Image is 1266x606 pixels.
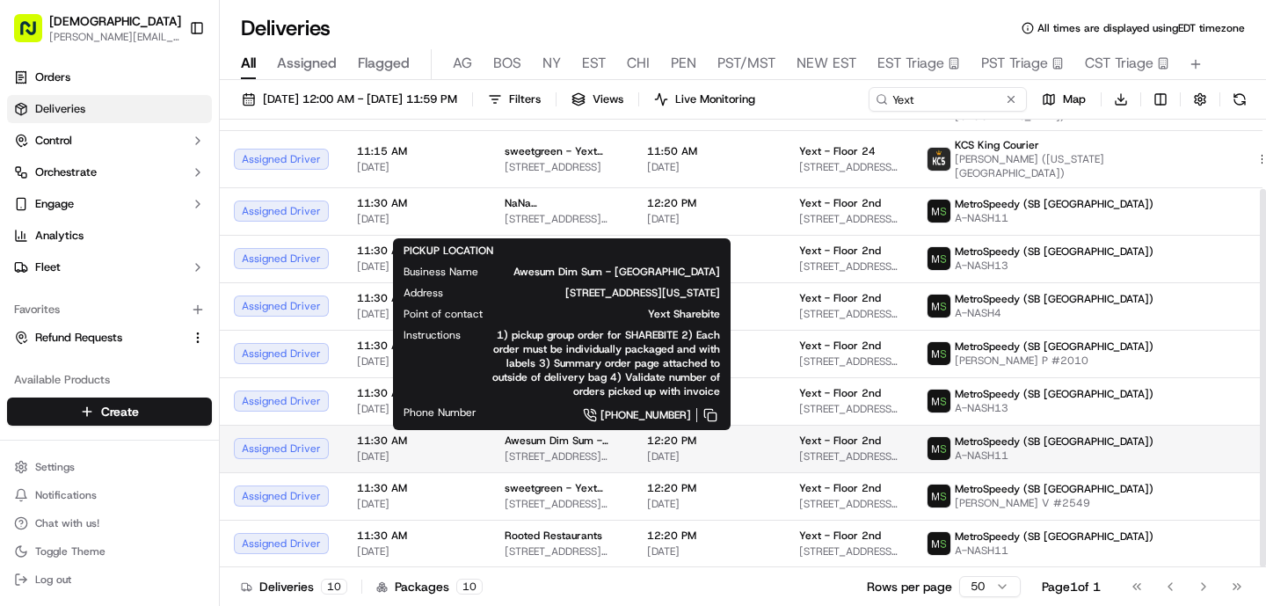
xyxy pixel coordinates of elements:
[376,578,483,595] div: Packages
[46,113,316,132] input: Got a question? Start typing here...
[564,87,631,112] button: Views
[928,485,950,507] img: metro_speed_logo.png
[7,455,212,479] button: Settings
[928,247,950,270] img: metro_speed_logo.png
[799,339,881,353] span: Yext - Floor 2nd
[7,539,212,564] button: Toggle Theme
[175,298,213,311] span: Pylon
[505,196,619,210] span: NaNa [GEOGRAPHIC_DATA]
[799,307,899,321] span: [STREET_ADDRESS][US_STATE]
[11,248,142,280] a: 📗Knowledge Base
[404,244,493,258] span: PICKUP LOCATION
[357,449,477,464] span: [DATE]
[357,529,477,543] span: 11:30 AM
[60,168,288,186] div: Start new chat
[799,196,881,210] span: Yext - Floor 2nd
[955,482,1153,496] span: MetroSpeedy (SB [GEOGRAPHIC_DATA])
[357,544,477,559] span: [DATE]
[505,434,619,448] span: Awesum Dim Sum - [GEOGRAPHIC_DATA]
[357,196,477,210] span: 11:30 AM
[357,402,477,416] span: [DATE]
[799,481,881,495] span: Yext - Floor 2nd
[299,173,320,194] button: Start new chat
[627,53,650,74] span: CHI
[35,259,61,275] span: Fleet
[49,12,181,30] button: [DEMOGRAPHIC_DATA]
[928,390,950,413] img: metro_speed_logo.png
[101,403,139,420] span: Create
[35,516,99,530] span: Chat with us!
[647,481,771,495] span: 12:20 PM
[799,354,899,369] span: [STREET_ADDRESS][US_STATE]
[542,53,561,74] span: NY
[505,449,619,464] span: [STREET_ADDRESS][US_STATE]
[1085,53,1153,74] span: CST Triage
[7,63,212,91] a: Orders
[799,212,899,226] span: [STREET_ADDRESS][US_STATE]
[7,324,212,352] button: Refund Requests
[955,292,1153,306] span: MetroSpeedy (SB [GEOGRAPHIC_DATA])
[799,291,881,305] span: Yext - Floor 2nd
[928,200,950,223] img: metro_speed_logo.png
[453,53,472,74] span: AG
[7,158,212,186] button: Orchestrate
[671,53,696,74] span: PEN
[7,483,212,507] button: Notifications
[357,339,477,353] span: 11:30 AM
[35,573,71,587] span: Log out
[35,101,85,117] span: Deliveries
[35,164,97,180] span: Orchestrate
[7,95,212,123] a: Deliveries
[505,481,619,495] span: sweetgreen - Yext ([GEOGRAPHIC_DATA])
[357,291,477,305] span: 11:30 AM
[35,488,97,502] span: Notifications
[35,228,84,244] span: Analytics
[799,160,899,174] span: [STREET_ADDRESS][PERSON_NAME]
[357,481,477,495] span: 11:30 AM
[955,245,1153,259] span: MetroSpeedy (SB [GEOGRAPHIC_DATA])
[1034,87,1094,112] button: Map
[149,257,163,271] div: 💻
[955,211,1153,225] span: A-NASH11
[799,402,899,416] span: [STREET_ADDRESS][US_STATE]
[7,7,182,49] button: [DEMOGRAPHIC_DATA][PERSON_NAME][EMAIL_ADDRESS][DOMAIN_NAME]
[1037,21,1245,35] span: All times are displayed using EDT timezone
[646,87,763,112] button: Live Monitoring
[647,529,771,543] span: 12:20 PM
[647,160,771,174] span: [DATE]
[955,354,1153,368] span: [PERSON_NAME] P #2010
[799,544,899,559] span: [STREET_ADDRESS][US_STATE]
[955,152,1153,180] span: [PERSON_NAME] ([US_STATE][GEOGRAPHIC_DATA])
[593,91,623,107] span: Views
[955,529,1153,544] span: MetroSpeedy (SB [GEOGRAPHIC_DATA])
[799,244,881,258] span: Yext - Floor 2nd
[357,354,477,369] span: [DATE]
[49,30,181,44] button: [PERSON_NAME][EMAIL_ADDRESS][DOMAIN_NAME]
[799,434,881,448] span: Yext - Floor 2nd
[799,529,881,543] span: Yext - Floor 2nd
[7,398,212,426] button: Create
[582,53,606,74] span: EST
[7,190,212,218] button: Engage
[35,544,105,559] span: Toggle Theme
[928,295,950,318] img: metro_speed_logo.png
[506,265,720,279] span: Awesum Dim Sum - [GEOGRAPHIC_DATA]
[404,286,443,300] span: Address
[600,408,691,422] span: [PHONE_NUMBER]
[241,53,256,74] span: All
[928,532,950,555] img: metro_speed_logo.png
[18,70,320,99] p: Welcome 👋
[263,91,457,107] span: [DATE] 12:00 AM - [DATE] 11:59 PM
[675,91,755,107] span: Live Monitoring
[1227,87,1252,112] button: Refresh
[505,160,619,174] span: [STREET_ADDRESS]
[505,497,619,511] span: [STREET_ADDRESS][US_STATE][US_STATE]
[955,138,1039,152] span: KCS King Courier
[35,460,75,474] span: Settings
[505,144,619,158] span: sweetgreen - Yext ([GEOGRAPHIC_DATA])
[647,212,771,226] span: [DATE]
[35,255,135,273] span: Knowledge Base
[647,144,771,158] span: 11:50 AM
[357,244,477,258] span: 11:30 AM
